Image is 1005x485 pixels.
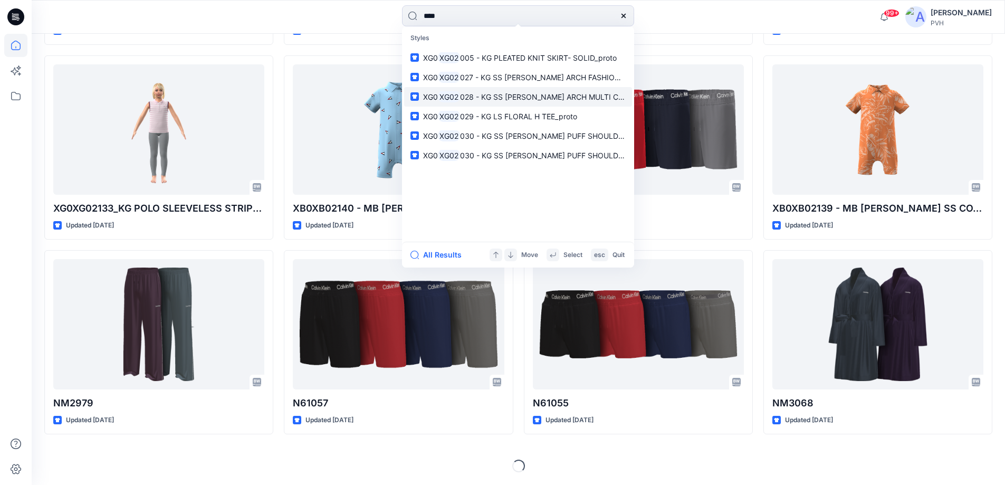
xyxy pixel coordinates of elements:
span: XG0 [423,131,438,140]
span: XG0 [423,73,438,82]
span: XG0 [423,53,438,62]
p: NM2979 [53,396,264,411]
mark: XG02 [438,110,460,122]
p: N61056 [533,201,744,216]
span: 028 - KG SS [PERSON_NAME] ARCH MULTI CORE TEE_proto [460,92,671,101]
span: 99+ [884,9,899,17]
span: 030 - KG SS [PERSON_NAME] PUFF SHOULDER TEE_proto [460,151,665,160]
img: avatar [905,6,926,27]
a: N61056 [533,64,744,195]
p: Updated [DATE] [305,220,353,231]
a: XG0XG02030 - KG SS [PERSON_NAME] PUFF SHOULDER TEE_proto [404,146,632,165]
span: 027 - KG SS [PERSON_NAME] ARCH FASHION TEE_proto [460,73,658,82]
p: esc [594,250,605,261]
a: XG0XG02029 - KG LS FLORAL H TEE_proto [404,107,632,126]
div: PVH [931,19,992,27]
a: XB0XB02140 - MB ISAAC AOP COVERALL_proto [293,64,504,195]
p: N61057 [293,396,504,411]
p: Updated [DATE] [785,415,833,426]
a: NM3068 [772,259,983,389]
p: Move [521,250,538,261]
mark: XG02 [438,71,460,83]
p: Select [563,250,582,261]
a: XB0XB02139 - MB PETE AOP SS COVERALL_proto [772,64,983,195]
span: XG0 [423,112,438,121]
mark: XG02 [438,91,460,103]
a: XG0XG02005 - KG PLEATED KNIT SKIRT- SOLID_proto [404,48,632,68]
p: Updated [DATE] [66,220,114,231]
a: XG0XG02027 - KG SS [PERSON_NAME] ARCH FASHION TEE_proto [404,68,632,87]
a: N61055 [533,259,744,389]
span: XG0 [423,92,438,101]
span: XG0 [423,151,438,160]
p: NM3068 [772,396,983,411]
div: [PERSON_NAME] [931,6,992,19]
p: Updated [DATE] [305,415,353,426]
mark: XG02 [438,130,460,142]
span: 029 - KG LS FLORAL H TEE_proto [460,112,577,121]
p: XG0XG02133_KG POLO SLEEVELESS STRIPE_PROTO_V01 [53,201,264,216]
a: XG0XG02030 - KG SS [PERSON_NAME] PUFF SHOULDER TEE - V01 [404,126,632,146]
p: XB0XB02140 - MB [PERSON_NAME] COVERALL_proto [293,201,504,216]
p: Updated [DATE] [785,220,833,231]
a: NM2979 [53,259,264,389]
p: XB0XB02139 - MB [PERSON_NAME] SS COVERALL_proto [772,201,983,216]
button: All Results [410,249,468,261]
p: Updated [DATE] [66,415,114,426]
mark: XG02 [438,149,460,161]
a: XG0XG02133_KG POLO SLEEVELESS STRIPE_PROTO_V01 [53,64,264,195]
span: 030 - KG SS [PERSON_NAME] PUFF SHOULDER TEE - V01 [460,131,663,140]
span: 005 - KG PLEATED KNIT SKIRT- SOLID_proto [460,53,617,62]
p: Updated [DATE] [545,415,594,426]
a: XG0XG02028 - KG SS [PERSON_NAME] ARCH MULTI CORE TEE_proto [404,87,632,107]
a: N61057 [293,259,504,389]
p: Styles [404,28,632,48]
p: Quit [612,250,625,261]
p: N61055 [533,396,744,411]
mark: XG02 [438,52,460,64]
